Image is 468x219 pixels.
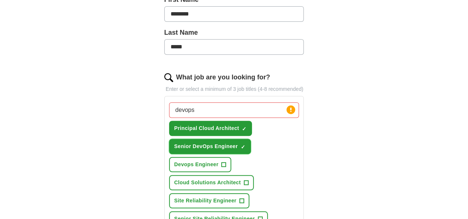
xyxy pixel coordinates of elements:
[169,139,251,154] button: Senior DevOps Engineer✓
[164,28,304,38] label: Last Name
[241,144,245,150] span: ✓
[169,157,232,172] button: Devops Engineer
[174,161,219,168] span: Devops Engineer
[174,197,236,205] span: Site Reliability Engineer
[169,102,299,118] input: Type a job title and press enter
[164,73,173,82] img: search.png
[176,72,270,82] label: What job are you looking for?
[174,143,238,150] span: Senior DevOps Engineer
[174,179,241,187] span: Cloud Solutions Architect
[242,126,246,132] span: ✓
[174,124,239,132] span: Principal Cloud Architect
[169,175,254,190] button: Cloud Solutions Architect
[169,193,249,208] button: Site Reliability Engineer
[164,85,304,93] p: Enter or select a minimum of 3 job titles (4-8 recommended)
[169,121,252,136] button: Principal Cloud Architect✓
